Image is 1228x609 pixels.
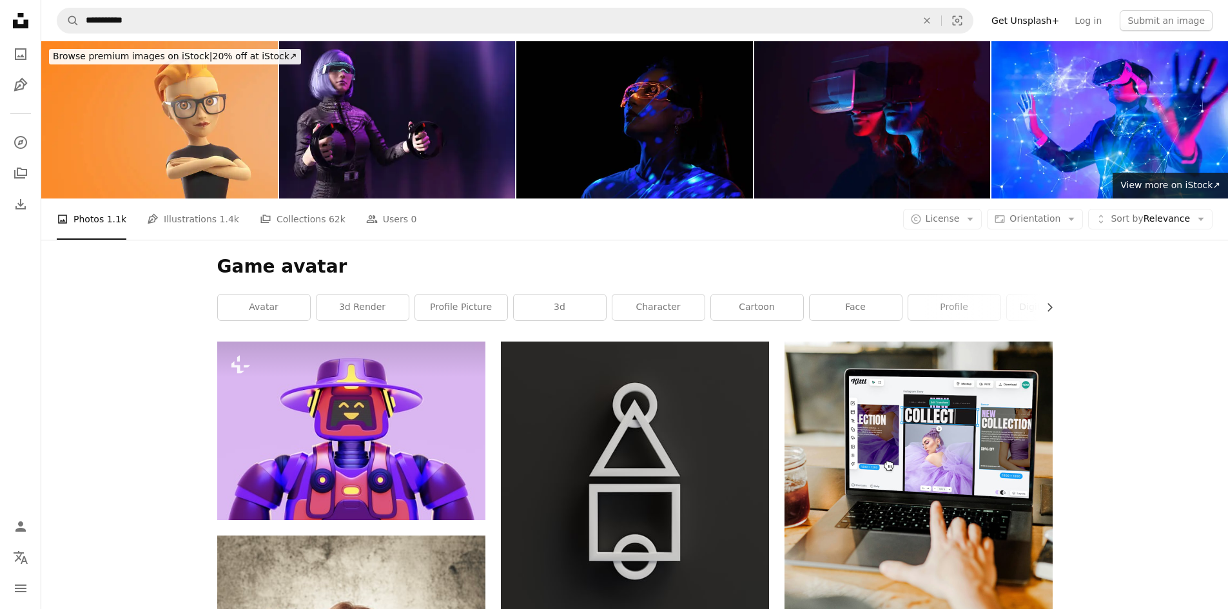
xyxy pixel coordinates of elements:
img: A purple and orange robot with a purple hat [217,342,485,520]
a: a black and white photo of a clock on a wall [501,470,769,481]
a: Browse premium images on iStock|20% off at iStock↗ [41,41,309,72]
a: Users 0 [366,198,417,240]
div: 20% off at iStock ↗ [49,49,301,64]
a: Illustrations [8,72,34,98]
a: cartoon [711,295,803,320]
a: Illustrations 1.4k [147,198,239,240]
span: 62k [329,212,346,226]
span: Browse premium images on iStock | [53,51,212,61]
a: Collections 62k [260,198,346,240]
a: Log in [1067,10,1109,31]
a: profile [908,295,1000,320]
a: View more on iStock↗ [1113,173,1228,198]
a: Explore [8,130,34,155]
a: avatar [218,295,310,320]
span: View more on iStock ↗ [1120,180,1220,190]
button: Clear [913,8,941,33]
a: Collections [8,160,34,186]
button: Submit an image [1120,10,1213,31]
span: Sort by [1111,213,1143,224]
button: Menu [8,575,34,601]
button: Orientation [987,209,1083,229]
span: License [926,213,960,224]
a: digital identity [1007,295,1099,320]
img: Metaverse digital cyber world technology, man with virtual reality VR goggle playing AR augmented... [991,41,1228,198]
a: 3d [514,295,606,320]
a: 3d render [317,295,409,320]
img: Metaverse digital cyber world technology, man with virtual reality VR goggle playing AR augmented... [516,41,753,198]
span: Orientation [1009,213,1060,224]
img: Portrait of a female avatar, made for Web3 and the metaverse [41,41,278,198]
button: Language [8,545,34,570]
span: Relevance [1111,213,1190,226]
button: Visual search [942,8,973,33]
a: face [810,295,902,320]
a: character [612,295,705,320]
button: Search Unsplash [57,8,79,33]
img: Digital avatar playing game in metaverse virtual world, 3drender [279,41,516,198]
button: License [903,209,982,229]
img: Woman wearing VR Glasses s [754,41,991,198]
a: profile picture [415,295,507,320]
span: 1.4k [220,212,239,226]
a: A purple and orange robot with a purple hat [217,425,485,436]
span: 0 [411,212,417,226]
button: Sort byRelevance [1088,209,1213,229]
a: Get Unsplash+ [984,10,1067,31]
button: scroll list to the right [1038,295,1053,320]
form: Find visuals sitewide [57,8,973,34]
a: Photos [8,41,34,67]
h1: Game avatar [217,255,1053,278]
a: Log in / Sign up [8,514,34,539]
a: Download History [8,191,34,217]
